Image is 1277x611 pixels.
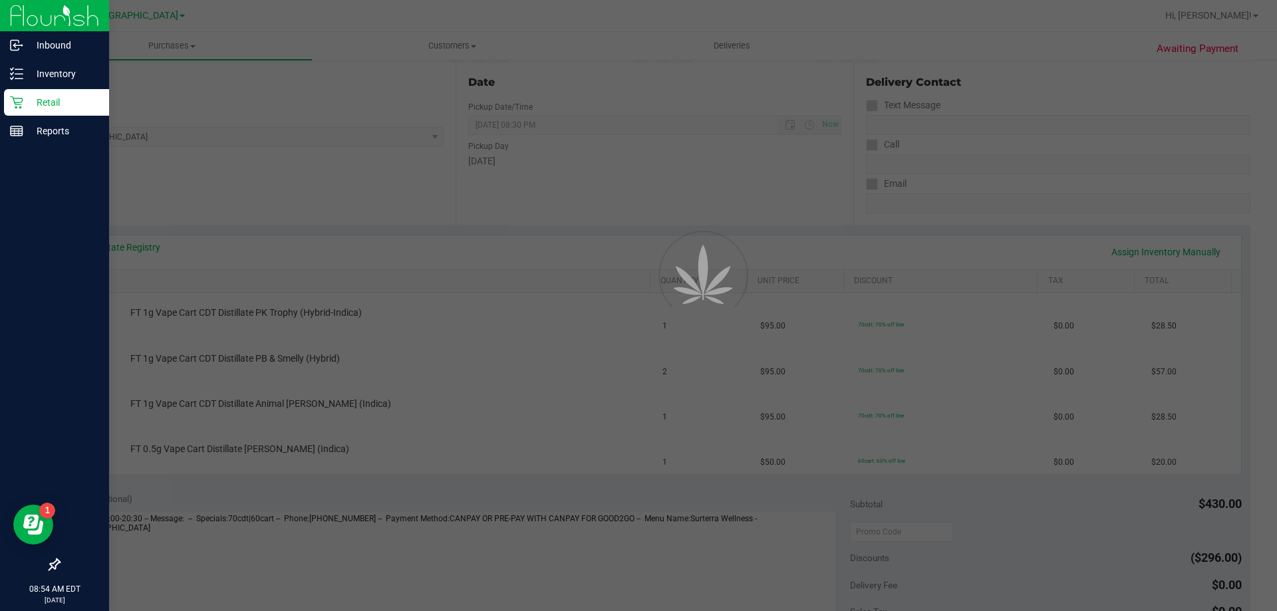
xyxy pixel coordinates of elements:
[6,583,103,595] p: 08:54 AM EDT
[23,94,103,110] p: Retail
[10,67,23,80] inline-svg: Inventory
[10,39,23,52] inline-svg: Inbound
[13,505,53,545] iframe: Resource center
[6,595,103,605] p: [DATE]
[39,503,55,519] iframe: Resource center unread badge
[23,123,103,139] p: Reports
[23,37,103,53] p: Inbound
[23,66,103,82] p: Inventory
[10,96,23,109] inline-svg: Retail
[10,124,23,138] inline-svg: Reports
